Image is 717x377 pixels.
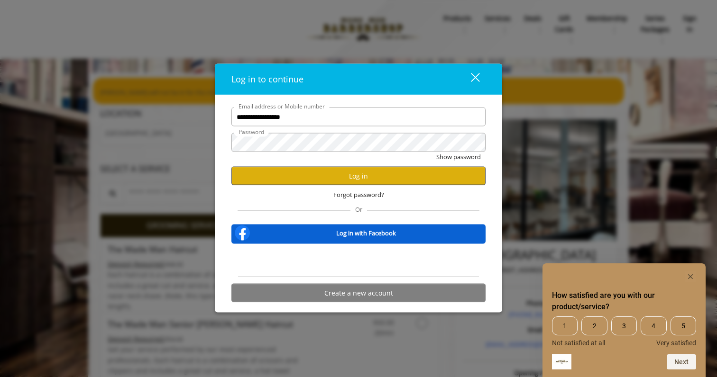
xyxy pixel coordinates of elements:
div: How satisfied are you with our product/service? Select an option from 1 to 5, with 1 being Not sa... [552,316,696,347]
b: Log in with Facebook [336,228,396,238]
button: Next question [667,354,696,369]
span: 2 [581,316,607,335]
iframe: Sign in with Google Button [306,250,411,271]
span: Or [350,205,367,214]
button: Show password [436,152,481,162]
span: Log in to continue [231,73,303,85]
button: Log in [231,167,486,185]
h2: How satisfied are you with our product/service? Select an option from 1 to 5, with 1 being Not sa... [552,290,696,313]
button: close dialog [453,70,486,89]
div: close dialog [460,72,479,86]
span: 3 [611,316,637,335]
span: Not satisfied at all [552,339,605,347]
button: Create a new account [231,284,486,302]
label: Email address or Mobile number [234,102,330,111]
span: Very satisfied [656,339,696,347]
span: 4 [641,316,666,335]
span: 1 [552,316,578,335]
label: Password [234,127,269,136]
button: Hide survey [685,271,696,282]
span: 5 [671,316,696,335]
span: Forgot password? [333,190,384,200]
img: facebook-logo [233,224,252,242]
input: Password [231,133,486,152]
div: How satisfied are you with our product/service? Select an option from 1 to 5, with 1 being Not sa... [552,271,696,369]
input: Email address or Mobile number [231,108,486,126]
